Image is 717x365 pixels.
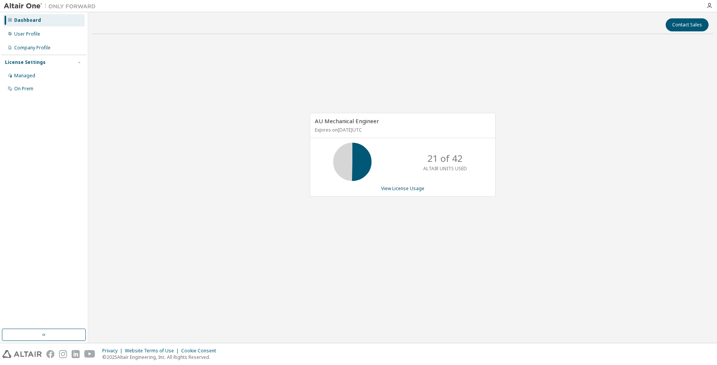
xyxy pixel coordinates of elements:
div: Privacy [102,348,125,354]
div: Website Terms of Use [125,348,181,354]
p: 21 of 42 [427,152,463,165]
a: View License Usage [381,185,424,192]
img: instagram.svg [59,350,67,358]
img: linkedin.svg [72,350,80,358]
p: Expires on [DATE] UTC [315,127,489,133]
img: altair_logo.svg [2,350,42,358]
p: ALTAIR UNITS USED [423,165,467,172]
img: Altair One [4,2,100,10]
button: Contact Sales [666,18,709,31]
div: Company Profile [14,45,51,51]
div: User Profile [14,31,40,37]
div: License Settings [5,59,46,65]
img: youtube.svg [84,350,95,358]
img: facebook.svg [46,350,54,358]
div: Dashboard [14,17,41,23]
span: AU Mechanical Engineer [315,117,379,125]
p: © 2025 Altair Engineering, Inc. All Rights Reserved. [102,354,221,360]
div: Managed [14,73,35,79]
div: On Prem [14,86,33,92]
div: Cookie Consent [181,348,221,354]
